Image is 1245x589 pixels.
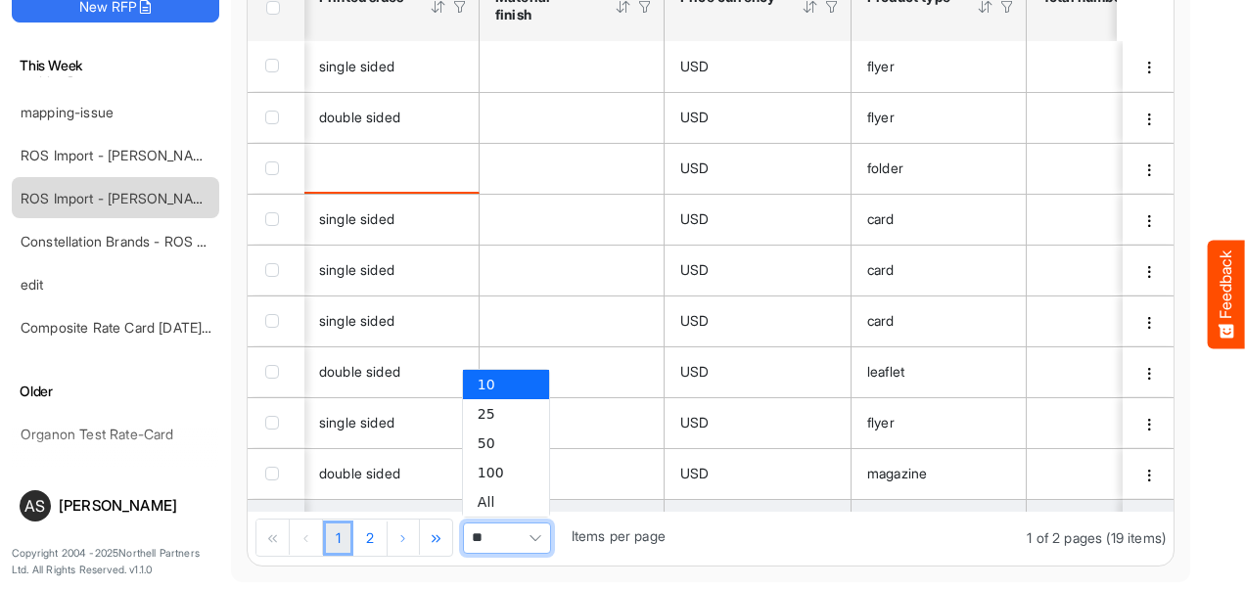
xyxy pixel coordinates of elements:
td: USD is template cell Column Header httpsnorthellcomontologiesmapping-rulesorderhascurrencycode [665,295,852,346]
td: 4af538bc-c972-4566-bb35-b3a60f26280d is template cell Column Header [1123,245,1177,295]
td: checkbox [248,92,304,143]
td: is template cell Column Header httpsnorthellcomontologiesmapping-rulesmanufacturinghassubstratefi... [480,448,665,499]
td: 6e2cc667-bb7b-4ca1-bb33-c3bf96d2584d is template cell Column Header [1123,295,1177,346]
td: is template cell Column Header httpsnorthellcomontologiesmapping-rulesmanufacturinghassubstratefi... [480,346,665,397]
span: card [867,210,895,227]
span: single sided [319,261,394,278]
td: leaflet is template cell Column Header httpsnorthellcomontologiesmapping-rulesproducthasproducttype [852,346,1027,397]
td: USD is template cell Column Header httpsnorthellcomontologiesmapping-rulesorderhascurrencycode [665,448,852,499]
td: card is template cell Column Header httpsnorthellcomontologiesmapping-rulesproducthasproducttype [852,295,1027,346]
td: checkbox [248,245,304,295]
a: ROS Import - [PERSON_NAME] - Final (short) [21,147,304,163]
td: checkbox [248,397,304,448]
li: 10 [463,370,549,399]
span: flyer [867,109,895,125]
td: USD is template cell Column Header httpsnorthellcomontologiesmapping-rulesorderhascurrencycode [665,143,852,194]
td: checkbox [248,448,304,499]
td: USD is template cell Column Header httpsnorthellcomontologiesmapping-rulesorderhascurrencycode [665,194,852,245]
div: Go to next page [388,520,421,555]
td: card is template cell Column Header httpsnorthellcomontologiesmapping-rulesproducthasproducttype [852,194,1027,245]
li: 100 [463,458,549,487]
td: flyer is template cell Column Header httpsnorthellcomontologiesmapping-rulesproducthasproducttype [852,41,1027,92]
td: b292004e-84bf-45fb-8bd6-a331846dc8ef is template cell Column Header [1123,397,1177,448]
td: checkbox [248,295,304,346]
td: double sided is template cell Column Header httpsnorthellcomontologiesmapping-rulesmanufacturingh... [303,346,480,397]
button: dropdownbutton [1138,364,1160,384]
div: Go to first page [256,520,290,555]
span: USD [680,363,709,380]
td: USD is template cell Column Header httpsnorthellcomontologiesmapping-rulesorderhascurrencycode [665,499,852,550]
button: dropdownbutton [1138,262,1160,282]
td: is template cell Column Header httpsnorthellcomontologiesmapping-rulesmanufacturinghasprintedsides [303,143,480,194]
td: 1703b62d-aca1-4db6-83cb-4650dda442ca is template cell Column Header [1123,194,1177,245]
td: is template cell Column Header httpsnorthellcomontologiesmapping-rulesmanufacturinghassubstratefi... [480,499,665,550]
td: is template cell Column Header httpsnorthellcomontologiesmapping-rulesmanufacturinghassubstratefi... [480,92,665,143]
td: 8fb0ca95-52a9-4a70-a194-c6c7857c8899 is template cell Column Header [1123,41,1177,92]
td: insert is template cell Column Header httpsnorthellcomontologiesmapping-rulesproducthasproducttype [852,499,1027,550]
a: mapping-issue [21,104,114,120]
span: single sided [319,58,394,74]
td: double sided is template cell Column Header httpsnorthellcomontologiesmapping-rulesmanufacturingh... [303,499,480,550]
li: 25 [463,399,549,429]
div: Go to previous page [290,520,323,555]
span: double sided [319,465,400,481]
td: 6fbb830a-6d38-416a-8c31-bf0f460f01a3 is template cell Column Header [1123,499,1177,550]
td: single sided is template cell Column Header httpsnorthellcomontologiesmapping-rulesmanufacturingh... [303,41,480,92]
button: dropdownbutton [1138,160,1160,180]
span: USD [680,58,709,74]
span: flyer [867,414,895,430]
li: All [463,487,549,517]
li: 50 [463,429,549,458]
td: is template cell Column Header httpsnorthellcomontologiesmapping-rulesmanufacturinghassubstratefi... [480,194,665,245]
span: USD [680,465,709,481]
span: single sided [319,414,394,430]
td: is template cell Column Header httpsnorthellcomontologiesmapping-rulesmanufacturinghassubstratefi... [480,295,665,346]
h6: This Week [12,54,219,75]
span: leaflet [867,363,904,380]
span: double sided [319,109,400,125]
a: Page 2 of 2 Pages [353,521,387,557]
td: checkbox [248,41,304,92]
button: dropdownbutton [1138,313,1160,333]
button: dropdownbutton [1138,415,1160,434]
td: checkbox [248,499,304,550]
td: is template cell Column Header httpsnorthellcomontologiesmapping-rulesmanufacturinghassubstratefi... [480,397,665,448]
td: d5561f80-f11e-47cf-be49-5e596bbbe01e is template cell Column Header [1123,143,1177,194]
td: single sided is template cell Column Header httpsnorthellcomontologiesmapping-rulesmanufacturingh... [303,397,480,448]
button: dropdownbutton [1138,110,1160,129]
button: dropdownbutton [1138,211,1160,231]
span: magazine [867,465,927,481]
a: Composite Rate Card [DATE]_smaller [21,319,253,336]
span: flyer [867,58,895,74]
td: checkbox [248,346,304,397]
td: 7d6be733-876e-44b6-adcf-30d6797cfbe5 is template cell Column Header [1123,448,1177,499]
span: USD [680,109,709,125]
td: d26c4ed3-ad79-4301-bf88-81f47f77f0e9 is template cell Column Header [1123,346,1177,397]
span: (19 items) [1106,529,1166,546]
div: dropdownlist [462,369,550,518]
td: magazine is template cell Column Header httpsnorthellcomontologiesmapping-rulesproducthasproducttype [852,448,1027,499]
span: USD [680,414,709,430]
td: folder is template cell Column Header httpsnorthellcomontologiesmapping-rulesproducthasproducttype [852,143,1027,194]
td: is template cell Column Header httpsnorthellcomontologiesmapping-rulesmanufacturinghassubstratefi... [480,245,665,295]
span: 1 of 2 pages [1027,529,1102,546]
span: folder [867,159,903,176]
td: flyer is template cell Column Header httpsnorthellcomontologiesmapping-rulesproducthasproducttype [852,397,1027,448]
span: Pagerdropdown [463,522,551,554]
span: single sided [319,210,394,227]
button: dropdownbutton [1138,58,1160,77]
td: USD is template cell Column Header httpsnorthellcomontologiesmapping-rulesorderhascurrencycode [665,346,852,397]
td: checkbox [248,194,304,245]
a: Constellation Brands - ROS prices [21,233,235,249]
td: USD is template cell Column Header httpsnorthellcomontologiesmapping-rulesorderhascurrencycode [665,92,852,143]
a: edit [21,276,44,293]
td: is template cell Column Header httpsnorthellcomontologiesmapping-rulesmanufacturinghassubstratefi... [480,41,665,92]
a: mapping-issue [21,61,114,77]
td: 90f8c59c-c99f-4591-844a-74c786c44b5b is template cell Column Header [1123,92,1177,143]
h6: Older [12,381,219,402]
td: USD is template cell Column Header httpsnorthellcomontologiesmapping-rulesorderhascurrencycode [665,41,852,92]
span: USD [680,159,709,176]
a: ROS Import - [PERSON_NAME] - Final (short) [21,190,304,206]
td: double sided is template cell Column Header httpsnorthellcomontologiesmapping-rulesmanufacturingh... [303,448,480,499]
span: USD [680,312,709,329]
